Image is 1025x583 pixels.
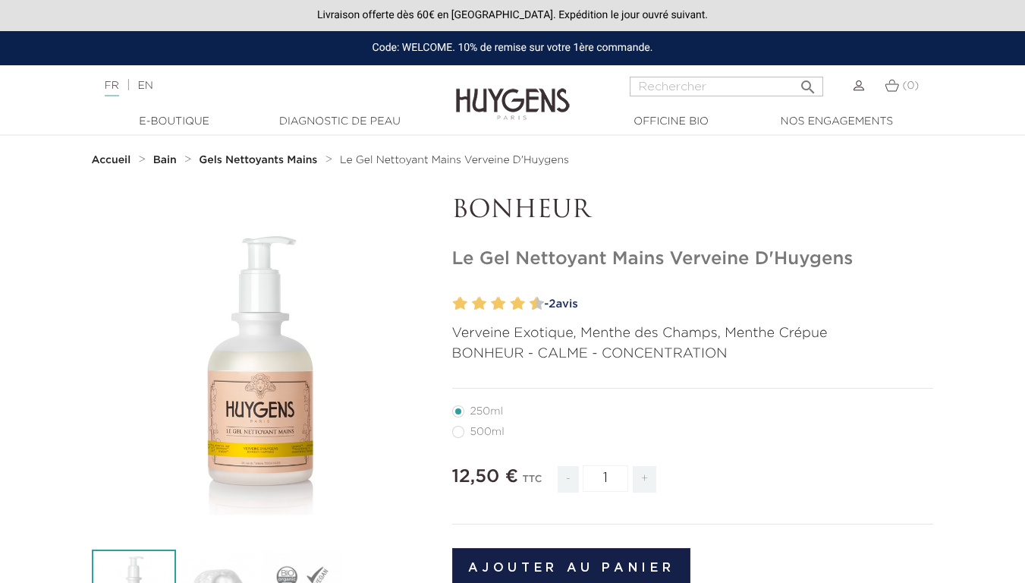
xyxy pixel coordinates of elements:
[340,154,569,166] a: Le Gel Nettoyant Mains Verveine D'Huygens
[507,293,512,315] label: 7
[514,293,525,315] label: 8
[452,405,521,418] label: 250ml
[902,80,919,91] span: (0)
[799,74,817,92] i: 
[456,64,570,122] img: Huygens
[469,293,474,315] label: 3
[794,72,822,93] button: 
[475,293,486,315] label: 4
[92,154,134,166] a: Accueil
[199,154,321,166] a: Gels Nettoyants Mains
[105,80,119,96] a: FR
[488,293,493,315] label: 5
[596,114,747,130] a: Officine Bio
[522,463,542,504] div: TTC
[340,155,569,165] span: Le Gel Nettoyant Mains Verveine D'Huygens
[452,323,934,344] p: Verveine Exotique, Menthe des Champs, Menthe Crépue
[583,465,628,492] input: Quantité
[450,293,455,315] label: 1
[630,77,823,96] input: Rechercher
[533,293,544,315] label: 10
[199,155,317,165] strong: Gels Nettoyants Mains
[452,468,518,486] span: 12,50 €
[495,293,506,315] label: 6
[92,155,131,165] strong: Accueil
[558,466,579,493] span: -
[633,466,657,493] span: +
[264,114,416,130] a: Diagnostic de peau
[452,197,934,225] p: BONHEUR
[761,114,913,130] a: Nos engagements
[456,293,467,315] label: 2
[97,77,416,95] div: |
[549,298,555,310] span: 2
[452,248,934,270] h1: Le Gel Nettoyant Mains Verveine D'Huygens
[99,114,250,130] a: E-Boutique
[137,80,152,91] a: EN
[153,155,177,165] strong: Bain
[153,154,181,166] a: Bain
[452,426,523,438] label: 500ml
[527,293,532,315] label: 9
[539,293,934,316] a: -2avis
[452,344,934,364] p: BONHEUR - CALME - CONCENTRATION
